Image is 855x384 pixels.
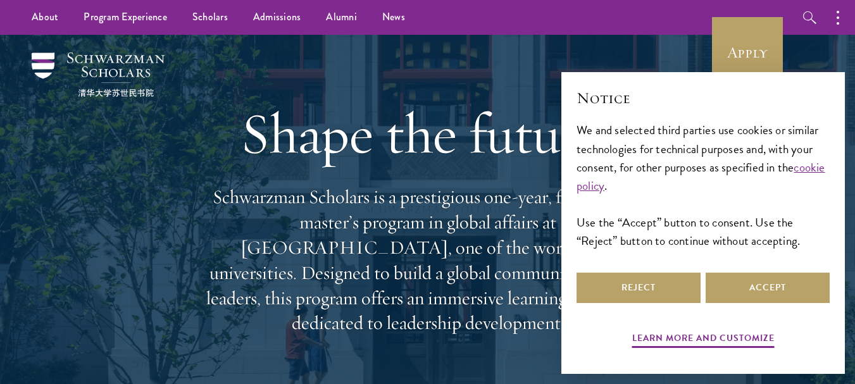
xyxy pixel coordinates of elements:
[577,121,830,249] div: We and selected third parties use cookies or similar technologies for technical purposes and, wit...
[32,53,165,97] img: Schwarzman Scholars
[577,273,701,303] button: Reject
[200,185,656,336] p: Schwarzman Scholars is a prestigious one-year, fully funded master’s program in global affairs at...
[706,273,830,303] button: Accept
[577,158,825,195] a: cookie policy
[632,330,775,350] button: Learn more and customize
[200,98,656,169] h1: Shape the future.
[577,87,830,109] h2: Notice
[712,17,783,88] a: Apply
